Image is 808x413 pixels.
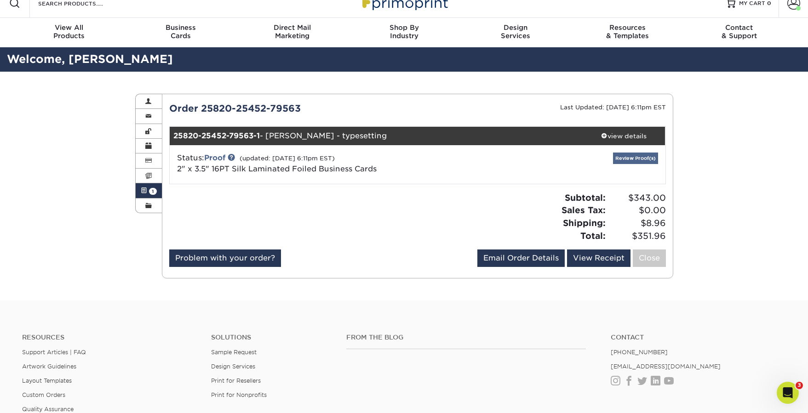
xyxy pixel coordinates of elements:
div: - [PERSON_NAME] - typesetting [170,127,583,145]
h4: Solutions [211,334,332,341]
h4: From the Blog [346,334,586,341]
a: Resources& Templates [572,18,683,47]
a: Proof [204,153,225,162]
strong: Shipping: [563,218,606,228]
a: 1 [136,183,162,198]
a: Print for Resellers [211,377,261,384]
strong: Subtotal: [565,192,606,203]
iframe: Intercom live chat [777,382,799,404]
span: $0.00 [608,204,666,217]
a: [EMAIL_ADDRESS][DOMAIN_NAME] [611,363,721,370]
a: View Receipt [567,249,630,267]
span: $8.96 [608,217,666,230]
a: Contact& Support [683,18,795,47]
span: Business [125,23,236,32]
a: Close [633,249,666,267]
a: Print for Nonprofits [211,391,267,398]
div: & Templates [572,23,683,40]
a: Email Order Details [477,249,565,267]
div: Cards [125,23,236,40]
strong: 25820-25452-79563-1 [173,131,260,140]
span: Contact [683,23,795,32]
span: Direct Mail [236,23,348,32]
span: $343.00 [608,192,666,204]
div: & Support [683,23,795,40]
span: 2" x 3.5" 16PT Silk Laminated Foiled Business Cards [177,164,377,173]
span: Shop By [348,23,460,32]
a: Design Services [211,363,255,370]
a: Problem with your order? [169,249,281,267]
strong: Sales Tax: [562,205,606,215]
a: Support Articles | FAQ [22,349,86,356]
a: BusinessCards [125,18,236,47]
small: Last Updated: [DATE] 6:11pm EST [560,104,666,111]
a: Shop ByIndustry [348,18,460,47]
div: Industry [348,23,460,40]
span: Resources [572,23,683,32]
div: Products [13,23,125,40]
a: Contact [611,334,786,341]
a: [PHONE_NUMBER] [611,349,668,356]
span: View All [13,23,125,32]
a: Artwork Guidelines [22,363,76,370]
div: Status: [170,153,500,175]
span: Design [460,23,572,32]
h4: Resources [22,334,197,341]
div: Marketing [236,23,348,40]
a: Direct MailMarketing [236,18,348,47]
div: Services [460,23,572,40]
a: Review Proof(s) [613,153,658,164]
span: $351.96 [608,230,666,243]
span: 1 [149,188,157,195]
div: Order 25820-25452-79563 [162,102,418,115]
span: 3 [796,382,803,389]
small: (updated: [DATE] 6:11pm EST) [240,155,335,162]
strong: Total: [580,231,606,241]
a: View AllProducts [13,18,125,47]
a: Layout Templates [22,377,72,384]
a: DesignServices [460,18,572,47]
a: view details [583,127,665,145]
a: Sample Request [211,349,257,356]
div: view details [583,131,665,141]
